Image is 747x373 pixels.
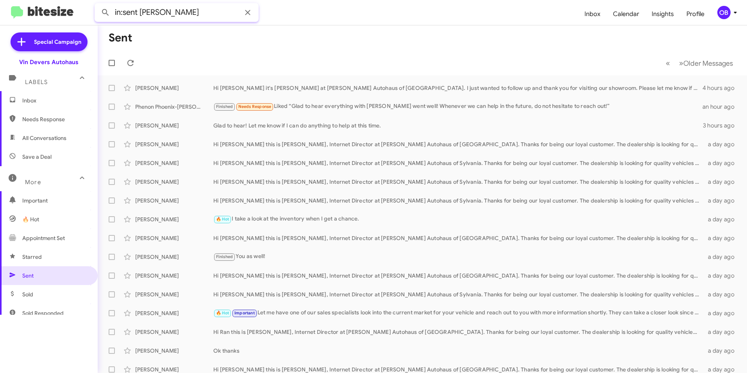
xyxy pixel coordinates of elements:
[22,272,34,280] span: Sent
[213,159,703,167] div: Hi [PERSON_NAME] this is [PERSON_NAME], Internet Director at [PERSON_NAME] Autohaus of Sylvania. ...
[213,252,703,261] div: You as well!
[703,328,741,336] div: a day ago
[213,234,703,242] div: Hi [PERSON_NAME] this is [PERSON_NAME], Internet Director at [PERSON_NAME] Autohaus of [GEOGRAPHI...
[703,309,741,317] div: a day ago
[213,178,703,186] div: Hi [PERSON_NAME] this is [PERSON_NAME], Internet Director at [PERSON_NAME] Autohaus of Sylvania. ...
[135,309,213,317] div: [PERSON_NAME]
[213,140,703,148] div: Hi [PERSON_NAME] this is [PERSON_NAME], Internet Director at [PERSON_NAME] Autohaus of [GEOGRAPHI...
[25,179,41,186] span: More
[22,234,65,242] span: Appointment Set
[674,55,738,71] button: Next
[703,347,741,355] div: a day ago
[22,197,89,204] span: Important
[22,97,89,104] span: Inbox
[135,84,213,92] div: [PERSON_NAME]
[135,347,213,355] div: [PERSON_NAME]
[22,115,89,123] span: Needs Response
[22,309,64,317] span: Sold Responded
[578,3,607,25] a: Inbox
[11,32,88,51] a: Special Campaign
[702,84,741,92] div: 4 hours ago
[213,308,703,317] div: Let me have one of our sales specialists look into the current market for your vehicle and reach ...
[679,58,683,68] span: »
[711,6,738,19] button: OB
[22,134,66,142] span: All Conversations
[22,291,33,298] span: Sold
[135,291,213,298] div: [PERSON_NAME]
[703,140,741,148] div: a day ago
[213,291,703,298] div: Hi [PERSON_NAME] this is [PERSON_NAME], Internet Director at [PERSON_NAME] Autohaus of Sylvania. ...
[213,102,702,111] div: Liked “Glad to hear everything with [PERSON_NAME] went well! Whenever we can help in the future, ...
[213,84,702,92] div: Hi [PERSON_NAME] it's [PERSON_NAME] at [PERSON_NAME] Autohaus of [GEOGRAPHIC_DATA]. I just wanted...
[216,104,233,109] span: Finished
[717,6,731,19] div: OB
[135,103,213,111] div: Phenon Phoenix-[PERSON_NAME]
[135,122,213,129] div: [PERSON_NAME]
[213,197,703,204] div: Hi [PERSON_NAME] this is [PERSON_NAME], Internet Director at [PERSON_NAME] Autohaus of Sylvania. ...
[135,159,213,167] div: [PERSON_NAME]
[216,310,229,316] span: 🔥 Hot
[703,159,741,167] div: a day ago
[703,215,741,223] div: a day ago
[22,215,39,223] span: 🔥 Hot
[703,234,741,242] div: a day ago
[19,58,79,66] div: Vin Devers Autohaus
[703,272,741,280] div: a day ago
[135,328,213,336] div: [PERSON_NAME]
[703,122,741,129] div: 3 hours ago
[135,140,213,148] div: [PERSON_NAME]
[238,104,272,109] span: Needs Response
[703,197,741,204] div: a day ago
[703,253,741,261] div: a day ago
[607,3,645,25] a: Calendar
[95,3,259,22] input: Search
[216,217,229,222] span: 🔥 Hot
[661,55,675,71] button: Previous
[135,197,213,204] div: [PERSON_NAME]
[213,122,703,129] div: Glad to hear! Let me know if I can do anything to help at this time.
[135,215,213,223] div: [PERSON_NAME]
[661,55,738,71] nav: Page navigation example
[213,347,703,355] div: Ok thanks
[703,178,741,186] div: a day ago
[135,178,213,186] div: [PERSON_NAME]
[22,153,52,161] span: Save a Deal
[666,58,670,68] span: «
[702,103,741,111] div: an hour ago
[680,3,711,25] a: Profile
[109,32,132,44] h1: Sent
[213,272,703,280] div: Hi [PERSON_NAME] this is [PERSON_NAME], Internet Director at [PERSON_NAME] Autohaus of [GEOGRAPHI...
[213,215,703,224] div: I take a look at the inventory when I get a chance.
[703,291,741,298] div: a day ago
[25,79,48,86] span: Labels
[234,310,255,316] span: Important
[683,59,733,68] span: Older Messages
[135,234,213,242] div: [PERSON_NAME]
[135,253,213,261] div: [PERSON_NAME]
[213,328,703,336] div: Hi Ran this is [PERSON_NAME], Internet Director at [PERSON_NAME] Autohaus of [GEOGRAPHIC_DATA]. T...
[34,38,81,46] span: Special Campaign
[645,3,680,25] a: Insights
[216,254,233,259] span: Finished
[22,253,42,261] span: Starred
[135,272,213,280] div: [PERSON_NAME]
